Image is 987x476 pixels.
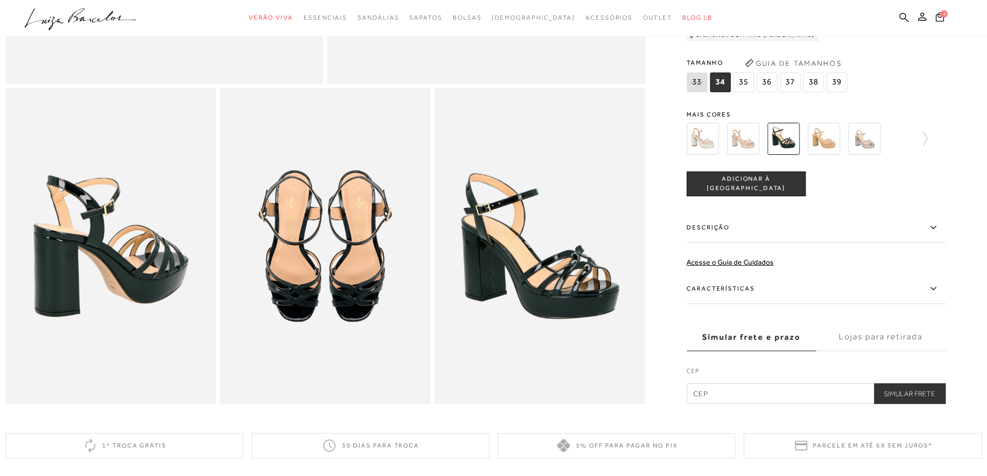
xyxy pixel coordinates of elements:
span: 4 [940,10,948,18]
button: ADICIONAR À [GEOGRAPHIC_DATA] [686,171,806,196]
button: Simular Frete [874,383,946,404]
img: SANDÁLIA MEIA PATA DE SALTO BLOCO ALTO EM COURO OFF WHITE [686,123,719,155]
span: Sapatos [409,14,442,21]
a: noSubCategoriesText [492,8,575,27]
span: Outlet [643,14,672,21]
span: 33 [686,73,707,92]
label: CEP [686,366,946,381]
span: Acessórios [585,14,633,21]
div: 1ª troca grátis [5,433,243,458]
div: 30 dias para troca [251,433,489,458]
a: noSubCategoriesText [585,8,633,27]
div: 5% off para pagar no PIX [498,433,736,458]
div: Parcele em até 6x sem juros* [744,433,982,458]
span: [DEMOGRAPHIC_DATA] [492,14,575,21]
span: 39 [826,73,847,92]
span: 36 [756,73,777,92]
label: Características [686,274,946,304]
a: noSubCategoriesText [304,8,347,27]
input: CEP [686,383,946,404]
span: BLOG LB [682,14,712,21]
span: Tamanho [686,55,850,70]
a: noSubCategoriesText [409,8,442,27]
img: image [5,88,216,403]
span: Essenciais [304,14,347,21]
a: noSubCategoriesText [357,8,399,27]
span: ADICIONAR À [GEOGRAPHIC_DATA] [687,175,805,193]
span: 38 [803,73,824,92]
span: Sandálias [357,14,399,21]
a: noSubCategoriesText [249,8,293,27]
img: image [435,88,645,403]
span: 35 [733,73,754,92]
span: 37 [780,73,800,92]
span: Mais cores [686,111,946,118]
span: Verão Viva [249,14,293,21]
label: Descrição [686,213,946,243]
a: noSubCategoriesText [643,8,672,27]
img: SANDÁLIA MEIA PATA SALTO ALTO CHUMBO [848,123,880,155]
span: Bolsas [453,14,482,21]
button: Guia de Tamanhos [741,55,845,71]
label: Simular frete e prazo [686,323,816,351]
img: SANDÁLIA MEIA PATA DE SALTO BLOCO ALTO METALIZADO DOURADA [727,123,759,155]
img: image [220,88,430,403]
a: Acesse o Guia de Cuidados [686,258,774,266]
img: SANDÁLIA MEIA PATA PRETA [767,123,799,155]
span: 34 [710,73,731,92]
a: BLOG LB [682,8,712,27]
a: noSubCategoriesText [453,8,482,27]
button: 4 [933,11,947,25]
img: SANDÁLIA MEIA PATA ROUGE [808,123,840,155]
label: Lojas para retirada [816,323,946,351]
